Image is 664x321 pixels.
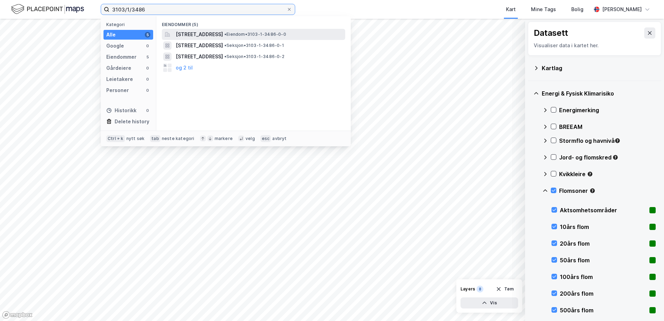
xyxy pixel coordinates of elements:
[246,136,255,141] div: velg
[145,76,150,82] div: 0
[176,41,223,50] span: [STREET_ADDRESS]
[150,135,160,142] div: tab
[560,206,647,214] div: Aktsomhetsområder
[559,106,656,114] div: Energimerking
[145,108,150,113] div: 0
[224,32,286,37] span: Eiendom • 3103-1-3486-0-0
[106,86,129,94] div: Personer
[559,170,656,178] div: Kvikkleire
[460,297,518,308] button: Vis
[176,64,193,72] button: og 2 til
[614,138,621,144] div: Tooltip anchor
[571,5,583,14] div: Bolig
[162,136,194,141] div: neste kategori
[176,30,223,39] span: [STREET_ADDRESS]
[145,65,150,71] div: 0
[115,117,149,126] div: Delete history
[106,106,136,115] div: Historikk
[224,32,226,37] span: •
[542,64,656,72] div: Kartlag
[460,286,475,292] div: Layers
[559,187,656,195] div: Flomsoner
[560,256,647,264] div: 50års flom
[542,89,656,98] div: Energi & Fysisk Klimarisiko
[602,5,642,14] div: [PERSON_NAME]
[559,123,656,131] div: BREEAM
[559,137,656,145] div: Stormflo og havnivå
[106,31,116,39] div: Alle
[506,5,516,14] div: Kart
[589,188,596,194] div: Tooltip anchor
[224,43,284,48] span: Seksjon • 3103-1-3486-0-1
[145,54,150,60] div: 5
[560,223,647,231] div: 10års flom
[106,53,136,61] div: Eiendommer
[106,22,153,27] div: Kategori
[587,171,593,177] div: Tooltip anchor
[559,153,656,162] div: Jord- og flomskred
[560,239,647,248] div: 20års flom
[534,41,655,50] div: Visualiser data i kartet her.
[176,52,223,61] span: [STREET_ADDRESS]
[145,88,150,93] div: 0
[476,286,483,293] div: 8
[560,273,647,281] div: 100års flom
[11,3,84,15] img: logo.f888ab2527a4732fd821a326f86c7f29.svg
[272,136,287,141] div: avbryt
[224,54,226,59] span: •
[106,135,125,142] div: Ctrl + k
[260,135,271,142] div: esc
[126,136,145,141] div: nytt søk
[629,288,664,321] iframe: Chat Widget
[534,27,568,39] div: Datasett
[106,64,131,72] div: Gårdeiere
[531,5,556,14] div: Mine Tags
[215,136,233,141] div: markere
[224,43,226,48] span: •
[2,311,33,319] a: Mapbox homepage
[106,75,133,83] div: Leietakere
[109,4,287,15] input: Søk på adresse, matrikkel, gårdeiere, leietakere eller personer
[560,306,647,314] div: 500års flom
[145,32,150,38] div: 5
[224,54,284,59] span: Seksjon • 3103-1-3486-0-2
[560,289,647,298] div: 200års flom
[145,43,150,49] div: 0
[491,283,518,295] button: Tøm
[156,16,351,29] div: Eiendommer (5)
[106,42,124,50] div: Google
[612,154,619,160] div: Tooltip anchor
